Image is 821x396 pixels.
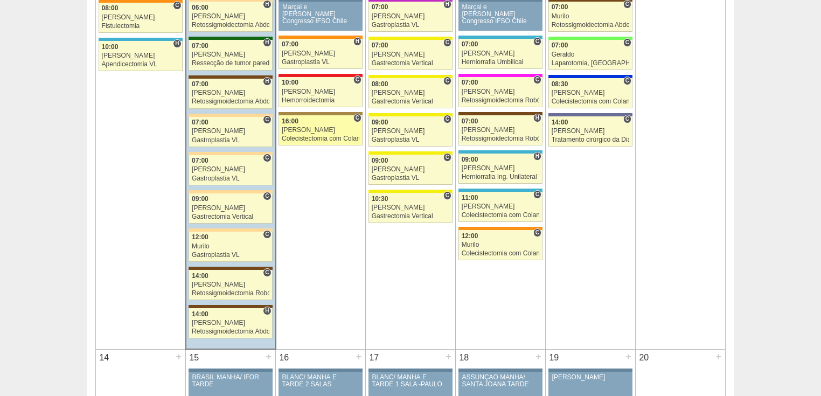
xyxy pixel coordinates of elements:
[189,40,272,70] a: H 07:00 [PERSON_NAME] Ressecção de tumor parede abdominal pélvica
[458,115,542,145] a: H 07:00 [PERSON_NAME] Retossigmoidectomia Robótica
[173,1,181,10] span: Consultório
[548,369,632,372] div: Key: Aviso
[443,77,451,85] span: Consultório
[102,23,179,30] div: Fistulectomia
[189,228,272,232] div: Key: Bartira
[456,350,472,366] div: 18
[462,127,540,134] div: [PERSON_NAME]
[192,195,208,203] span: 09:00
[458,39,542,69] a: C 07:00 [PERSON_NAME] Herniorrafia Umbilical
[552,60,630,67] div: Laparotomia, [GEOGRAPHIC_DATA], Drenagem, Bridas VL
[462,97,540,104] div: Retossigmoidectomia Robótica
[552,51,630,58] div: Geraldo
[548,40,632,70] a: C 07:00 Geraldo Laparotomia, [GEOGRAPHIC_DATA], Drenagem, Bridas VL
[189,2,272,32] a: H 06:00 [PERSON_NAME] Retossigmoidectomia Abdominal VL
[173,39,181,48] span: Hospital
[189,79,272,109] a: H 07:00 [PERSON_NAME] Retossigmoidectomia Abdominal VL
[282,50,359,57] div: [PERSON_NAME]
[366,350,382,366] div: 17
[636,350,652,366] div: 20
[263,230,271,239] span: Consultório
[372,22,450,29] div: Gastroplastia VL
[462,203,540,210] div: [PERSON_NAME]
[552,136,630,143] div: Tratamento cirúrgico da Diástase do reto abdomem
[372,136,450,143] div: Gastroplastia VL
[443,191,451,200] span: Consultório
[189,37,272,40] div: Key: Santa Maria
[546,350,562,366] div: 19
[372,175,450,182] div: Gastroplastia VL
[458,112,542,115] div: Key: Santa Joana
[192,166,269,173] div: [PERSON_NAME]
[282,135,359,142] div: Colecistectomia com Colangiografia VL
[458,150,542,154] div: Key: Neomater
[462,374,539,388] div: ASSUNÇÃO MANHÃ/ SANTA JOANA TARDE
[368,78,453,108] a: C 08:00 [PERSON_NAME] Gastrectomia Vertical
[372,166,450,173] div: [PERSON_NAME]
[192,42,208,50] span: 07:00
[368,2,453,32] a: H 07:00 [PERSON_NAME] Gastroplastia VL
[372,60,450,67] div: Gastrectomia Vertical
[368,40,453,70] a: C 07:00 [PERSON_NAME] Gastrectomia Vertical
[263,192,271,200] span: Consultório
[458,36,542,39] div: Key: Neomater
[99,38,183,41] div: Key: Neomater
[548,113,632,116] div: Key: Vila Nova Star
[282,40,298,48] span: 07:00
[96,350,113,366] div: 14
[354,350,363,364] div: +
[279,74,363,77] div: Key: Assunção
[192,374,269,388] div: BRASIL MANHÃ/ IFOR TARDE
[372,98,450,105] div: Gastrectomia Vertical
[189,152,272,155] div: Key: Bartira
[282,79,298,86] span: 10:00
[552,89,630,96] div: [PERSON_NAME]
[372,51,450,58] div: [PERSON_NAME]
[372,80,388,88] span: 08:00
[462,212,540,219] div: Colecistectomia com Colangiografia VL
[462,194,478,202] span: 11:00
[368,116,453,147] a: C 09:00 [PERSON_NAME] Gastroplastia VL
[462,241,540,248] div: Murilo
[458,369,542,372] div: Key: Aviso
[623,115,631,123] span: Consultório
[368,369,453,372] div: Key: Aviso
[189,308,272,338] a: H 14:00 [PERSON_NAME] Retossigmoidectomia Abdominal VL
[372,3,388,11] span: 07:00
[548,37,632,40] div: Key: Brasil
[189,117,272,147] a: C 07:00 [PERSON_NAME] Gastroplastia VL
[192,213,269,220] div: Gastrectomia Vertical
[192,205,269,212] div: [PERSON_NAME]
[548,2,632,32] a: C 07:00 Murilo Retossigmoidectomia Abdominal VL
[353,114,361,122] span: Consultório
[99,3,183,33] a: C 08:00 [PERSON_NAME] Fistulectomia
[458,154,542,184] a: H 09:00 [PERSON_NAME] Herniorrafia Ing. Unilateral VL
[458,227,542,230] div: Key: São Luiz - SCS
[102,43,119,51] span: 10:00
[276,350,293,366] div: 16
[462,250,540,257] div: Colecistectomia com Colangiografia VL
[263,268,271,277] span: Consultório
[552,80,568,88] span: 08:30
[263,38,271,47] span: Hospital
[462,232,478,240] span: 12:00
[372,195,388,203] span: 10:30
[186,350,203,366] div: 15
[443,38,451,47] span: Consultório
[189,270,272,300] a: C 14:00 [PERSON_NAME] Retossigmoidectomia Robótica
[462,117,478,125] span: 07:00
[189,190,272,193] div: Key: Bartira
[102,52,179,59] div: [PERSON_NAME]
[279,77,363,107] a: C 10:00 [PERSON_NAME] Hemorroidectomia
[444,350,453,364] div: +
[192,272,208,280] span: 14:00
[192,13,269,20] div: [PERSON_NAME]
[552,22,630,29] div: Retossigmoidectomia Abdominal VL
[372,119,388,126] span: 09:00
[282,97,359,104] div: Hemorroidectomia
[533,75,541,84] span: Consultório
[189,232,272,262] a: C 12:00 Murilo Gastroplastia VL
[282,4,359,25] div: Marçal e [PERSON_NAME] Congresso IFSO Chile
[462,135,540,142] div: Retossigmoidectomia Robótica
[552,3,568,11] span: 07:00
